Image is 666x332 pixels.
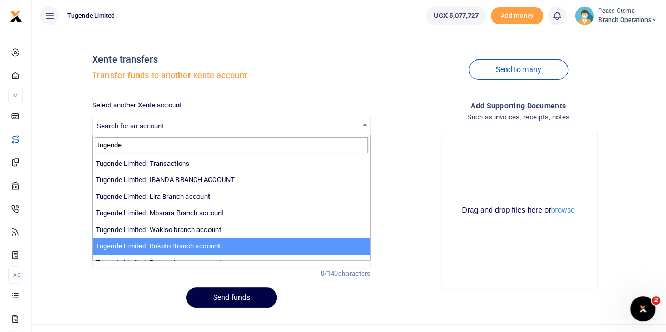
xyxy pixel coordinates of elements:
img: logo-small [9,10,22,23]
a: profile-user Peace Otema Branch Operations [575,6,658,25]
iframe: Intercom live chat [630,296,655,321]
h4: Xente transfers [92,54,371,65]
label: Tugende Limited: IBANDA BRANCH ACCOUNT [96,175,235,185]
label: Tugende Limited: Wakiso branch account [96,225,221,235]
li: Wallet ballance [422,6,491,25]
button: browse [551,206,575,214]
h4: Such as invoices, receipts, notes [379,112,658,123]
span: 2 [652,296,660,305]
label: Tugende Limited: Bukoto Branch account [96,241,220,251]
a: UGX 5,077,727 [426,6,486,25]
span: Search for an account [97,122,164,130]
span: Tugende Limited [63,11,120,21]
label: Tugende Limited: Lira Branch account [96,192,210,202]
a: Send to many [469,59,568,80]
span: Branch Operations [598,15,658,25]
label: Tugende Limited: Transactions [96,158,190,169]
span: Search for an account [93,117,370,134]
label: Tugende Limited: Mbarara Branch account [96,208,224,218]
h4: Add supporting Documents [379,100,658,112]
li: Ac [8,266,23,284]
li: Toup your wallet [491,7,543,25]
span: characters [338,269,371,277]
span: UGX 5,077,727 [434,11,479,21]
small: Peace Otema [598,7,658,16]
div: File Uploader [440,132,598,289]
a: logo-small logo-large logo-large [9,12,22,19]
h5: Transfer funds to another xente account [92,71,371,81]
button: Send funds [186,287,277,308]
input: Search [95,137,368,153]
label: Select another Xente account [92,100,182,110]
span: Add money [491,7,543,25]
label: Tugende Limited: Rubaga branch account [96,258,221,268]
div: Drag and drop files here or [444,205,593,215]
a: Add money [491,11,543,19]
span: 0/140 [321,269,339,277]
img: profile-user [575,6,594,25]
span: Search for an account [92,117,371,135]
li: M [8,87,23,104]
